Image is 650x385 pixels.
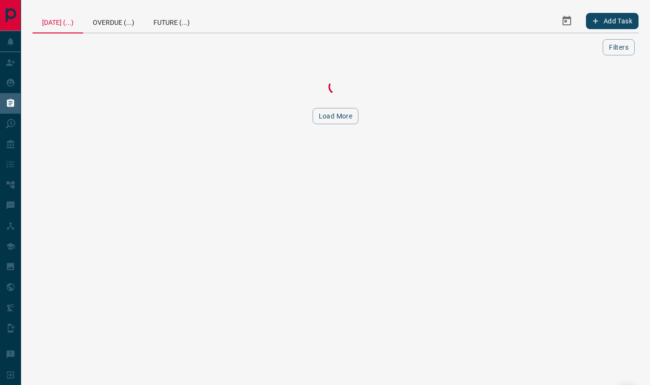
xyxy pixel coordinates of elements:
[144,10,199,32] div: Future (...)
[586,13,639,29] button: Add Task
[603,39,635,55] button: Filters
[83,10,144,32] div: Overdue (...)
[313,108,359,124] button: Load More
[288,77,383,96] div: Loading
[555,10,578,32] button: Select Date Range
[32,10,83,33] div: [DATE] (...)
